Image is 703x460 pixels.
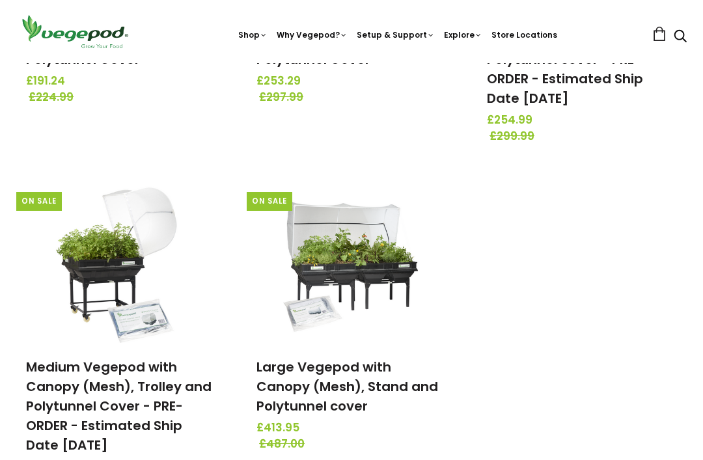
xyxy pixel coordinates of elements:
[16,13,133,50] img: Vegepod
[26,11,208,68] a: Small Vegepod with Canopy (Mesh), Stand and Polytunnel Cover
[259,436,449,453] span: £487.00
[674,31,687,44] a: Search
[489,128,680,145] span: £299.99
[256,73,447,90] span: £253.29
[277,29,348,40] a: Why Vegepod?
[283,180,420,343] img: Large Vegepod with Canopy (Mesh), Stand and Polytunnel cover
[238,29,268,40] a: Shop
[487,112,677,129] span: £254.99
[491,29,557,40] a: Store Locations
[256,11,442,68] a: Small Vegepod with Canopy (Mesh), Trolley and Polytunnel Cover
[29,89,219,106] span: £224.99
[487,11,669,107] a: Medium Vegepod with Canopy (Mesh), Stand and Polytunnel cover - PRE-ORDER - Estimated Ship Date [...
[259,89,449,106] span: £297.99
[26,73,216,90] span: £191.24
[256,420,447,437] span: £413.95
[256,358,438,415] a: Large Vegepod with Canopy (Mesh), Stand and Polytunnel cover
[444,29,482,40] a: Explore
[26,358,212,454] a: Medium Vegepod with Canopy (Mesh), Trolley and Polytunnel Cover - PRE-ORDER - Estimated Ship Date...
[53,180,189,343] img: Medium Vegepod with Canopy (Mesh), Trolley and Polytunnel Cover - PRE-ORDER - Estimated Ship Date...
[357,29,435,40] a: Setup & Support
